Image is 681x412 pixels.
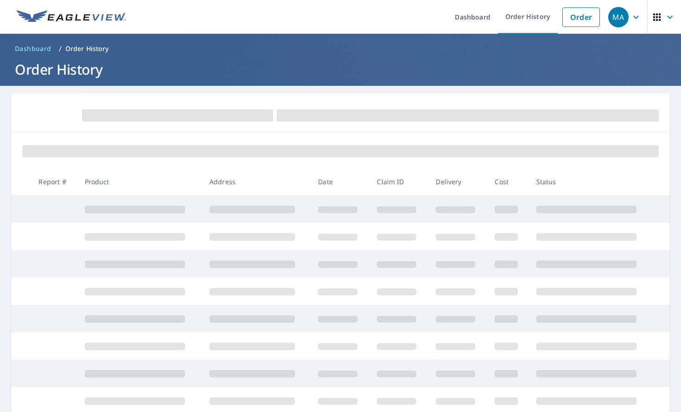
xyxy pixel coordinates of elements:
[487,168,528,195] th: Cost
[529,168,654,195] th: Status
[562,7,600,27] a: Order
[311,168,369,195] th: Date
[608,7,629,27] div: MA
[17,10,126,24] img: EV Logo
[11,41,55,56] a: Dashboard
[65,44,109,53] p: Order History
[15,44,51,53] span: Dashboard
[11,41,670,56] nav: breadcrumb
[77,168,202,195] th: Product
[369,168,428,195] th: Claim ID
[31,168,77,195] th: Report #
[11,60,670,79] h1: Order History
[202,168,311,195] th: Address
[428,168,487,195] th: Delivery
[59,43,62,54] li: /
